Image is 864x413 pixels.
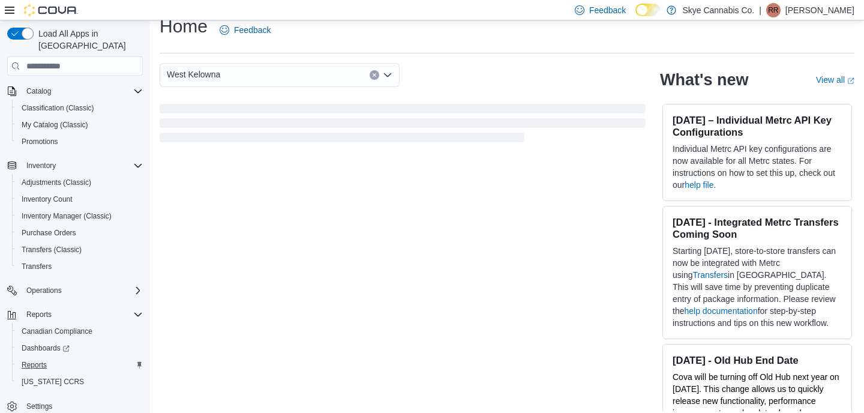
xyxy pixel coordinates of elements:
span: Inventory Count [22,194,73,204]
button: Open list of options [383,70,392,80]
span: RR [768,3,778,17]
span: Inventory Count [17,192,143,206]
button: Reports [12,357,148,373]
span: Purchase Orders [22,228,76,238]
span: Reports [22,307,143,322]
span: Feedback [589,4,626,16]
button: Operations [22,283,67,298]
h3: [DATE] - Old Hub End Date [673,354,842,366]
span: Promotions [17,134,143,149]
a: Reports [17,358,52,372]
span: Feedback [234,24,271,36]
button: Promotions [12,133,148,150]
svg: External link [847,77,854,85]
button: Transfers (Classic) [12,241,148,258]
span: Settings [26,402,52,411]
a: Transfers (Classic) [17,243,86,257]
span: Classification (Classic) [22,103,94,113]
a: My Catalog (Classic) [17,118,93,132]
p: [PERSON_NAME] [785,3,854,17]
a: Classification (Classic) [17,101,99,115]
span: Inventory Manager (Classic) [22,211,112,221]
a: Promotions [17,134,63,149]
button: Inventory Manager (Classic) [12,208,148,225]
button: Adjustments (Classic) [12,174,148,191]
p: | [759,3,761,17]
span: Inventory [26,161,56,170]
button: Classification (Classic) [12,100,148,116]
a: Canadian Compliance [17,324,97,339]
p: Skye Cannabis Co. [682,3,754,17]
button: Inventory Count [12,191,148,208]
span: Adjustments (Classic) [17,175,143,190]
span: Transfers [17,259,143,274]
span: Catalog [22,84,143,98]
span: Reports [22,360,47,370]
span: Purchase Orders [17,226,143,240]
span: My Catalog (Classic) [22,120,88,130]
button: Inventory [22,158,61,173]
span: Canadian Compliance [22,327,92,336]
h3: [DATE] - Integrated Metrc Transfers Coming Soon [673,216,842,240]
button: Reports [2,306,148,323]
span: Transfers (Classic) [22,245,82,255]
span: Washington CCRS [17,375,143,389]
button: Clear input [370,70,379,80]
span: West Kelowna [167,67,220,82]
span: Inventory [22,158,143,173]
h2: What's new [660,70,748,89]
span: Reports [26,310,52,319]
a: [US_STATE] CCRS [17,375,89,389]
span: Reports [17,358,143,372]
button: [US_STATE] CCRS [12,373,148,390]
button: Catalog [22,84,56,98]
span: Adjustments (Classic) [22,178,91,187]
div: Rav Raey [766,3,781,17]
span: Dashboards [22,343,70,353]
span: Load All Apps in [GEOGRAPHIC_DATA] [34,28,143,52]
a: Inventory Manager (Classic) [17,209,116,223]
button: Transfers [12,258,148,275]
a: Adjustments (Classic) [17,175,96,190]
button: Operations [2,282,148,299]
span: Operations [26,286,62,295]
h3: [DATE] – Individual Metrc API Key Configurations [673,114,842,138]
span: Inventory Manager (Classic) [17,209,143,223]
span: Transfers (Classic) [17,243,143,257]
a: Transfers [17,259,56,274]
span: [US_STATE] CCRS [22,377,84,387]
button: Canadian Compliance [12,323,148,340]
button: Inventory [2,157,148,174]
a: Feedback [215,18,275,42]
a: Transfers [692,270,728,280]
h1: Home [160,14,208,38]
a: Purchase Orders [17,226,81,240]
a: Dashboards [12,340,148,357]
span: Dashboards [17,341,143,355]
span: Classification (Classic) [17,101,143,115]
button: Purchase Orders [12,225,148,241]
span: Loading [160,106,646,145]
a: help documentation [684,306,757,316]
button: Catalog [2,83,148,100]
p: Starting [DATE], store-to-store transfers can now be integrated with Metrc using in [GEOGRAPHIC_D... [673,245,842,329]
span: Canadian Compliance [17,324,143,339]
a: Inventory Count [17,192,77,206]
span: Catalog [26,86,51,96]
a: Dashboards [17,341,74,355]
span: Promotions [22,137,58,146]
a: help file [685,180,713,190]
img: Cova [24,4,78,16]
a: View allExternal link [816,75,854,85]
span: Transfers [22,262,52,271]
p: Individual Metrc API key configurations are now available for all Metrc states. For instructions ... [673,143,842,191]
button: My Catalog (Classic) [12,116,148,133]
button: Reports [22,307,56,322]
span: My Catalog (Classic) [17,118,143,132]
span: Operations [22,283,143,298]
input: Dark Mode [635,4,661,16]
